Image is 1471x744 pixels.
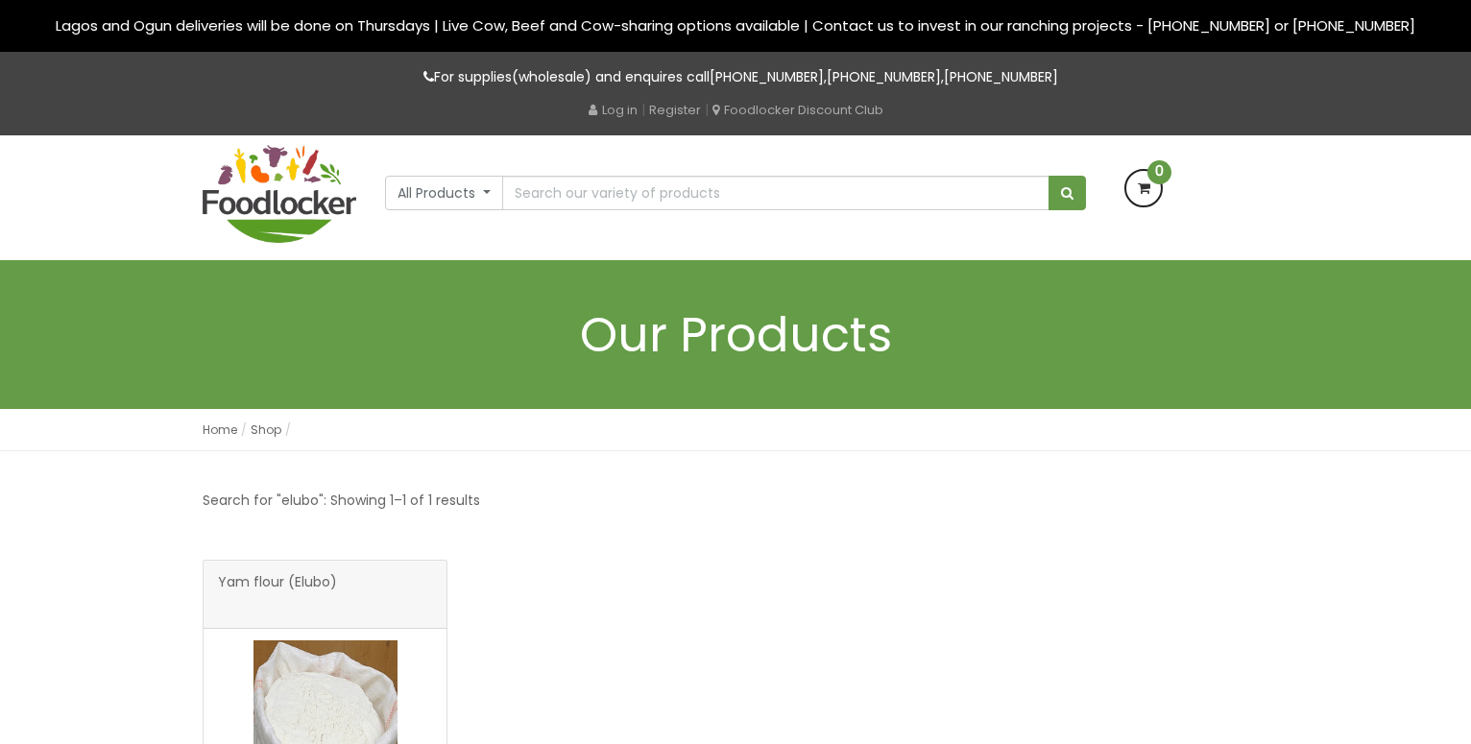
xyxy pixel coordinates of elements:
a: Shop [251,421,281,438]
a: [PHONE_NUMBER] [827,67,941,86]
a: Home [203,421,237,438]
button: All Products [385,176,503,210]
span: 0 [1147,160,1171,184]
p: For supplies(wholesale) and enquires call , , [203,66,1268,88]
a: Register [649,101,701,119]
h1: Our Products [203,308,1268,361]
span: | [705,100,709,119]
span: Yam flour (Elubo) [218,575,337,613]
a: Log in [589,101,638,119]
p: Search for "elubo": Showing 1–1 of 1 results [203,490,480,512]
a: [PHONE_NUMBER] [710,67,824,86]
span: Lagos and Ogun deliveries will be done on Thursdays | Live Cow, Beef and Cow-sharing options avai... [56,15,1415,36]
input: Search our variety of products [502,176,1049,210]
a: Foodlocker Discount Club [712,101,883,119]
img: FoodLocker [203,145,356,243]
a: [PHONE_NUMBER] [944,67,1058,86]
span: | [641,100,645,119]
